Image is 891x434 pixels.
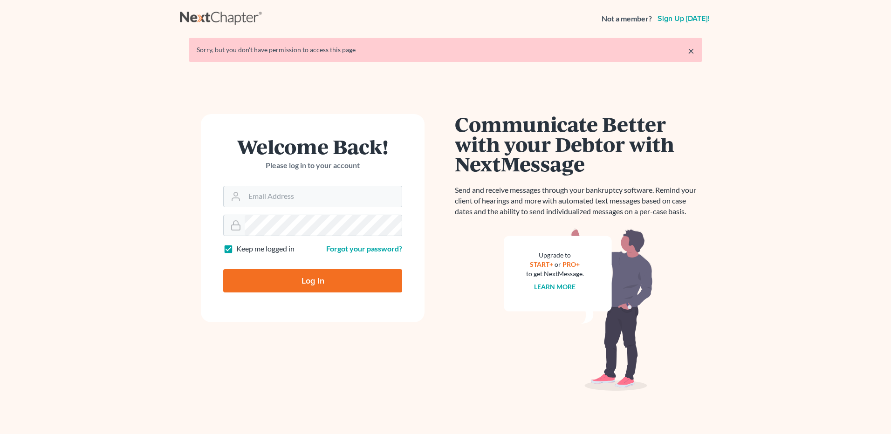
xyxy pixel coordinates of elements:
[504,228,653,391] img: nextmessage_bg-59042aed3d76b12b5cd301f8e5b87938c9018125f34e5fa2b7a6b67550977c72.svg
[236,244,295,254] label: Keep me logged in
[326,244,402,253] a: Forgot your password?
[245,186,402,207] input: Email Address
[455,114,702,174] h1: Communicate Better with your Debtor with NextMessage
[526,251,584,260] div: Upgrade to
[530,260,554,268] a: START+
[688,45,694,56] a: ×
[602,14,652,24] strong: Not a member?
[526,269,584,278] div: to get NextMessage.
[223,136,402,156] h1: Welcome Back!
[223,160,402,171] p: Please log in to your account
[197,45,694,54] div: Sorry, but you don't have permission to access this page
[656,15,711,22] a: Sign up [DATE]!
[535,283,576,291] a: Learn more
[223,269,402,292] input: Log In
[563,260,580,268] a: PRO+
[455,185,702,217] p: Send and receive messages through your bankruptcy software. Remind your client of hearings and mo...
[555,260,562,268] span: or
